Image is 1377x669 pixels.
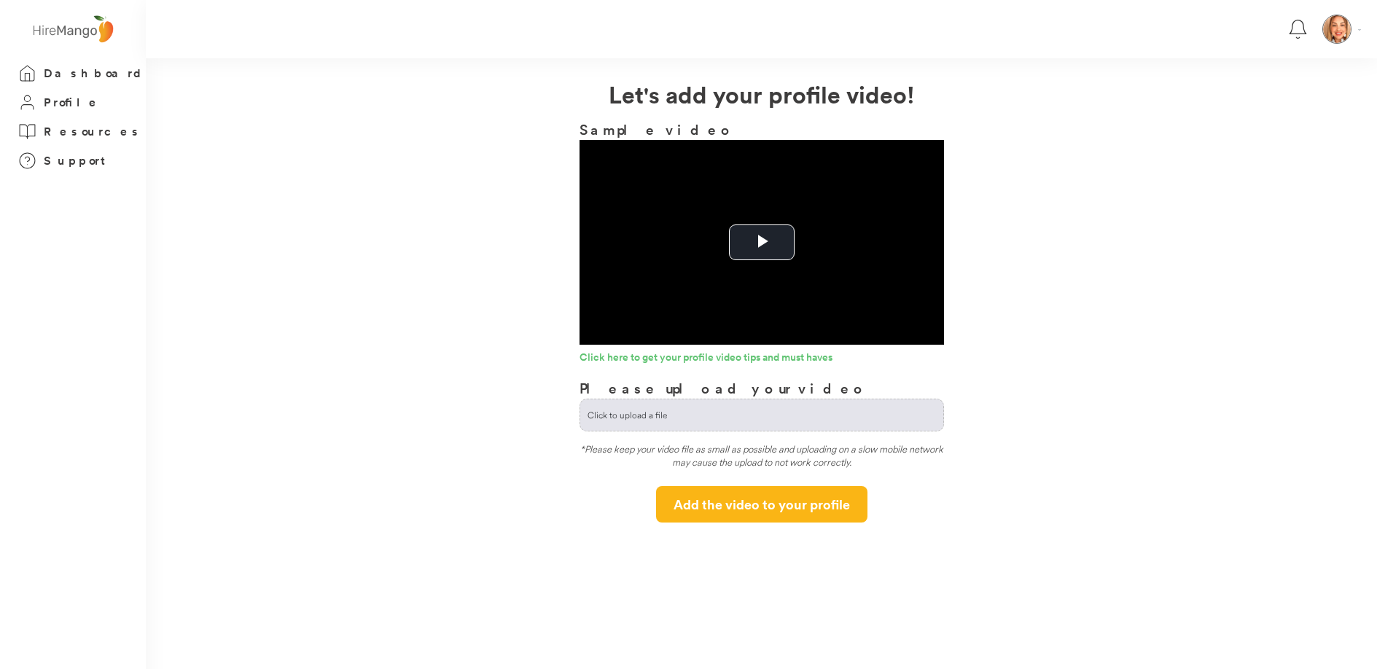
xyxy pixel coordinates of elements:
[44,152,112,170] h3: Support
[656,486,867,523] button: Add the video to your profile
[580,119,944,140] h3: Sample video
[44,122,142,141] h3: Resources
[1323,15,1351,43] img: foto_70kb.jpeg.png
[580,352,944,367] a: Click here to get your profile video tips and must haves
[44,93,101,111] h3: Profile
[44,64,146,82] h3: Dashboard
[28,12,117,47] img: logo%20-%20hiremango%20gray.png
[146,77,1377,111] h2: Let's add your profile video!
[580,442,944,475] div: *Please keep your video file as small as possible and uploading on a slow mobile network may caus...
[580,140,944,345] div: Video Player
[580,377,867,399] h3: Please upload your video
[1358,29,1361,31] img: Vector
